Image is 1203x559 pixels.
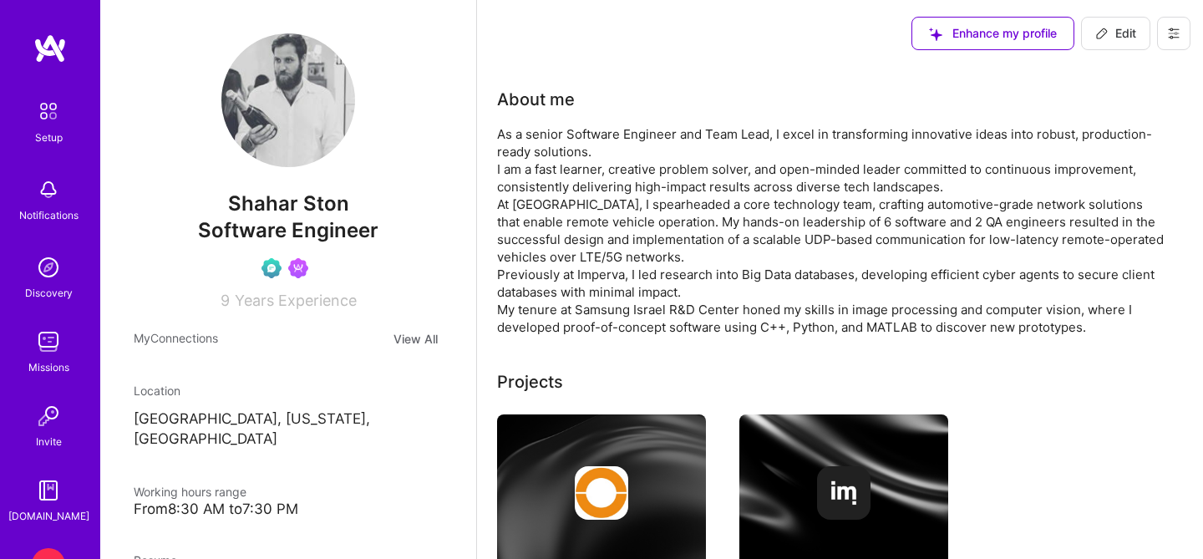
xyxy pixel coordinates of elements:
[134,191,443,216] span: Shahar Ston
[134,329,218,348] span: My Connections
[1095,25,1136,42] span: Edit
[221,33,355,167] img: User Avatar
[388,329,443,348] button: View All
[929,28,942,41] i: icon SuggestedTeams
[134,409,443,450] p: [GEOGRAPHIC_DATA], [US_STATE], [GEOGRAPHIC_DATA]
[32,173,65,206] img: bell
[497,87,575,112] div: About me
[288,258,308,278] img: Been on Mission
[134,501,443,518] div: From 8:30 AM to 7:30 PM
[221,292,230,309] span: 9
[32,474,65,507] img: guide book
[817,466,871,520] img: Company logo
[36,433,62,450] div: Invite
[32,399,65,433] img: Invite
[497,125,1165,336] div: As a senior Software Engineer and Team Lead, I excel in transforming innovative ideas into robust...
[261,258,282,278] img: Evaluation Call Pending
[35,129,63,146] div: Setup
[33,33,67,64] img: logo
[31,94,66,129] img: setup
[28,358,69,376] div: Missions
[25,284,73,302] div: Discovery
[32,251,65,284] img: discovery
[235,292,357,309] span: Years Experience
[575,466,628,520] img: Company logo
[198,218,378,242] span: Software Engineer
[19,206,79,224] div: Notifications
[911,17,1074,50] button: Enhance my profile
[32,325,65,358] img: teamwork
[134,382,443,399] div: Location
[8,507,89,525] div: [DOMAIN_NAME]
[134,485,246,499] span: Working hours range
[1081,17,1150,50] button: Edit
[929,25,1057,42] span: Enhance my profile
[497,369,563,394] div: Projects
